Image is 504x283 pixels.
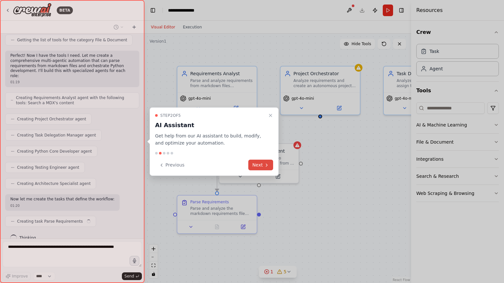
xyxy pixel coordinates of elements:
span: Step 2 of 5 [160,113,181,118]
button: Previous [155,160,188,170]
h3: AI Assistant [155,120,265,129]
p: Get help from our AI assistant to build, modify, and optimize your automation. [155,132,265,147]
button: Next [248,160,273,170]
button: Hide left sidebar [148,6,157,15]
button: Close walkthrough [267,111,274,119]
